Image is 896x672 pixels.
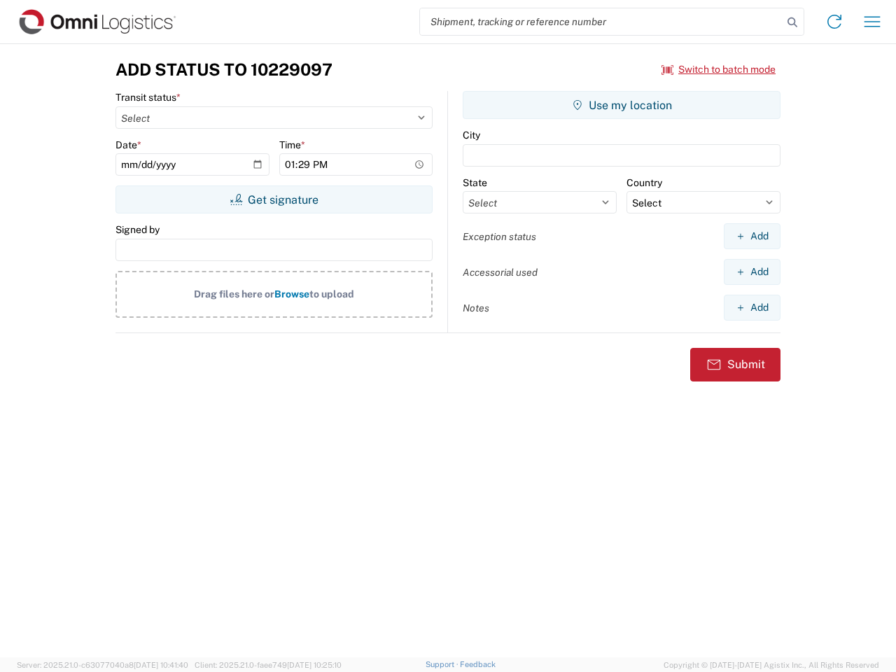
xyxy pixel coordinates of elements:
[426,660,461,668] a: Support
[115,223,160,236] label: Signed by
[420,8,783,35] input: Shipment, tracking or reference number
[115,59,332,80] h3: Add Status to 10229097
[626,176,662,189] label: Country
[690,348,780,381] button: Submit
[134,661,188,669] span: [DATE] 10:41:40
[463,176,487,189] label: State
[460,660,496,668] a: Feedback
[17,661,188,669] span: Server: 2025.21.0-c63077040a8
[274,288,309,300] span: Browse
[463,91,780,119] button: Use my location
[115,185,433,213] button: Get signature
[279,139,305,151] label: Time
[463,230,536,243] label: Exception status
[309,288,354,300] span: to upload
[115,139,141,151] label: Date
[724,223,780,249] button: Add
[115,91,181,104] label: Transit status
[287,661,342,669] span: [DATE] 10:25:10
[724,259,780,285] button: Add
[463,302,489,314] label: Notes
[463,266,538,279] label: Accessorial used
[194,288,274,300] span: Drag files here or
[724,295,780,321] button: Add
[463,129,480,141] label: City
[664,659,879,671] span: Copyright © [DATE]-[DATE] Agistix Inc., All Rights Reserved
[195,661,342,669] span: Client: 2025.21.0-faee749
[661,58,776,81] button: Switch to batch mode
